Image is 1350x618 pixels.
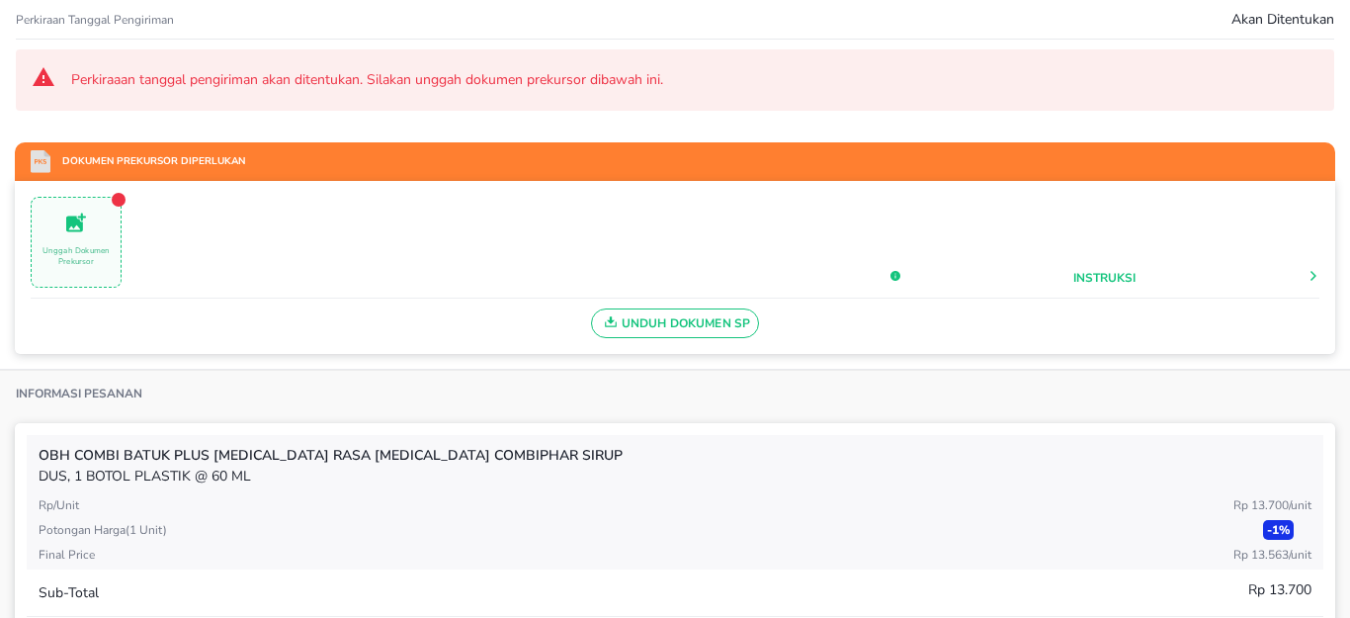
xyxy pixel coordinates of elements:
p: OBH COMBI BATUK PLUS [MEDICAL_DATA] RASA [MEDICAL_DATA] Combiphar SIRUP [39,445,1311,466]
span: / Unit [1289,497,1311,513]
p: Dokumen Prekursor Diperlukan [50,154,245,169]
p: - 1 % [1263,520,1294,540]
p: Rp 13.700 [1233,496,1311,514]
p: Rp 13.700 [1248,579,1311,600]
p: Rp 13.563 [1233,546,1311,564]
p: Informasi Pesanan [16,386,142,401]
p: Perkiraan Tanggal Pengiriman [16,12,174,28]
p: Sub-Total [39,582,99,603]
p: Rp/Unit [39,496,79,514]
span: Unduh Dokumen SP [600,310,751,336]
p: Akan ditentukan [1231,9,1334,30]
span: Perkiraaan tanggal pengiriman akan ditentukan. Silakan unggah dokumen prekursor dibawah ini. [71,70,1318,90]
p: Potongan harga ( 1 Unit ) [39,521,167,539]
p: Unggah Dokumen Prekursor [32,245,121,267]
button: Instruksi [1073,269,1136,287]
p: Final Price [39,546,95,564]
button: Unduh Dokumen SP [591,309,760,338]
span: / Unit [1289,547,1311,563]
p: DUS, 1 BOTOL PLASTIK @ 60 ML [39,466,1311,486]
